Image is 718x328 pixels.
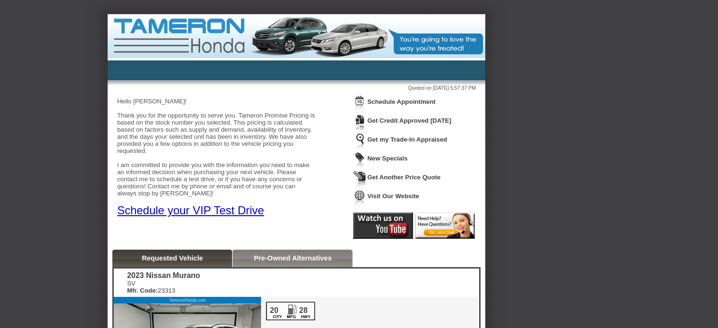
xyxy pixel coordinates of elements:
[127,287,158,294] b: Mfr. Code:
[142,254,203,262] a: Requested Vehicle
[353,114,366,132] img: Icon_CreditApproval.png
[367,155,407,162] a: New Specials
[353,171,366,188] img: Icon_GetQuote.png
[353,133,366,151] img: Icon_TradeInAppraisal.png
[117,91,315,217] div: Hello [PERSON_NAME]! Thank you for the opportunity to serve you. Tameron Promise Pricing is based...
[254,254,332,262] a: Pre-Owned Alternatives
[117,85,476,91] div: Quoted on [DATE] 5:57:37 PM
[415,212,475,239] img: Icon_LiveChat2.png
[117,204,264,217] a: Schedule your VIP Test Drive
[353,190,366,207] img: Icon_VisitWebsite.png
[353,95,366,113] img: Icon_ScheduleAppointment.png
[367,193,419,200] a: Visit Our Website
[367,136,447,143] a: Get my Trade-In Appraised
[367,98,436,105] a: Schedule Appointment
[353,212,413,239] img: Icon_Youtube2.png
[298,306,308,315] div: 28
[367,117,451,124] a: Get Credit Approved [DATE]
[353,152,366,169] img: Icon_WeeklySpecials.png
[269,306,279,315] div: 20
[127,271,200,280] div: 2023 Nissan Murano
[127,280,200,294] div: SV 23313
[367,174,440,181] a: Get Another Price Quote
